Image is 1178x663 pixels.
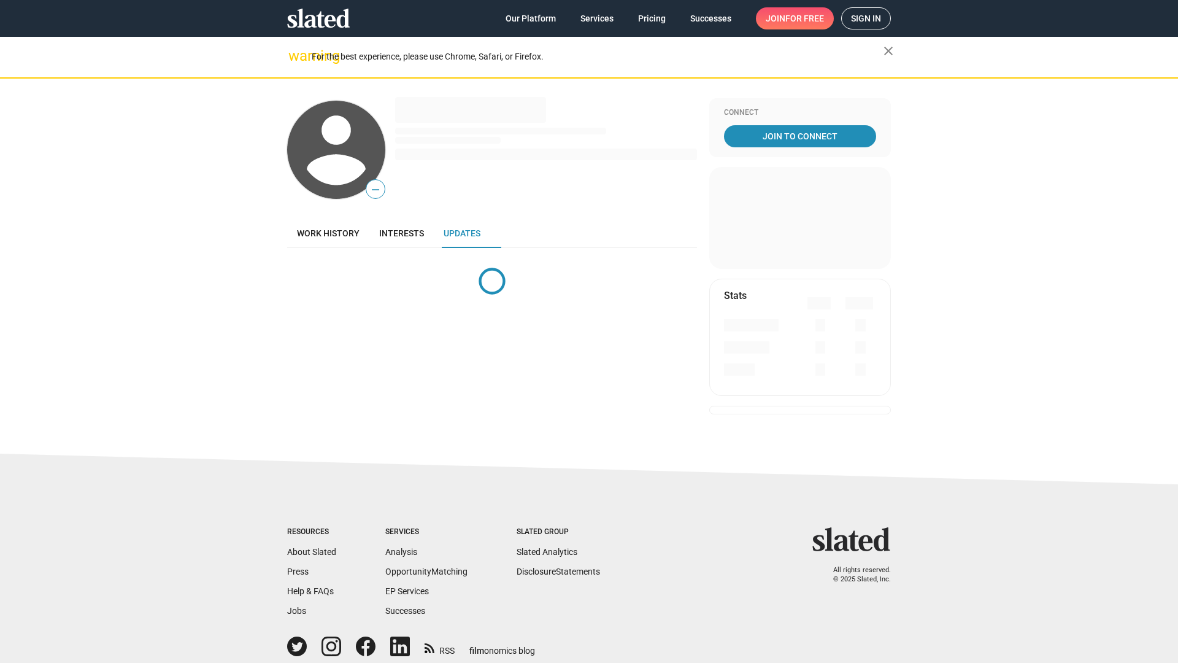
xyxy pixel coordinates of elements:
span: — [366,182,385,198]
span: Join [766,7,824,29]
span: Pricing [638,7,666,29]
span: Sign in [851,8,881,29]
a: Our Platform [496,7,566,29]
a: Work history [287,219,369,248]
mat-icon: warning [288,48,303,63]
span: Services [580,7,614,29]
span: Work history [297,228,360,238]
a: RSS [425,638,455,657]
a: filmonomics blog [469,635,535,657]
span: Successes [690,7,731,29]
div: Slated Group [517,527,600,537]
a: Pricing [628,7,676,29]
mat-icon: close [881,44,896,58]
a: EP Services [385,586,429,596]
a: About Slated [287,547,336,557]
a: OpportunityMatching [385,567,468,576]
a: Successes [680,7,741,29]
a: Updates [434,219,490,248]
span: Join To Connect [726,125,874,147]
span: Updates [444,228,480,238]
a: Join To Connect [724,125,876,147]
a: Press [287,567,309,576]
a: Sign in [841,7,891,29]
div: Services [385,527,468,537]
a: Services [571,7,623,29]
mat-card-title: Stats [724,289,747,302]
div: For the best experience, please use Chrome, Safari, or Firefox. [312,48,883,65]
a: Joinfor free [756,7,834,29]
a: DisclosureStatements [517,567,600,576]
span: Interests [379,228,424,238]
a: Analysis [385,547,417,557]
span: Our Platform [506,7,556,29]
span: for free [785,7,824,29]
a: Slated Analytics [517,547,577,557]
a: Jobs [287,606,306,616]
div: Resources [287,527,336,537]
p: All rights reserved. © 2025 Slated, Inc. [820,566,891,584]
div: Connect [724,108,876,118]
a: Successes [385,606,425,616]
a: Interests [369,219,434,248]
span: film [469,646,484,656]
a: Help & FAQs [287,586,334,596]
